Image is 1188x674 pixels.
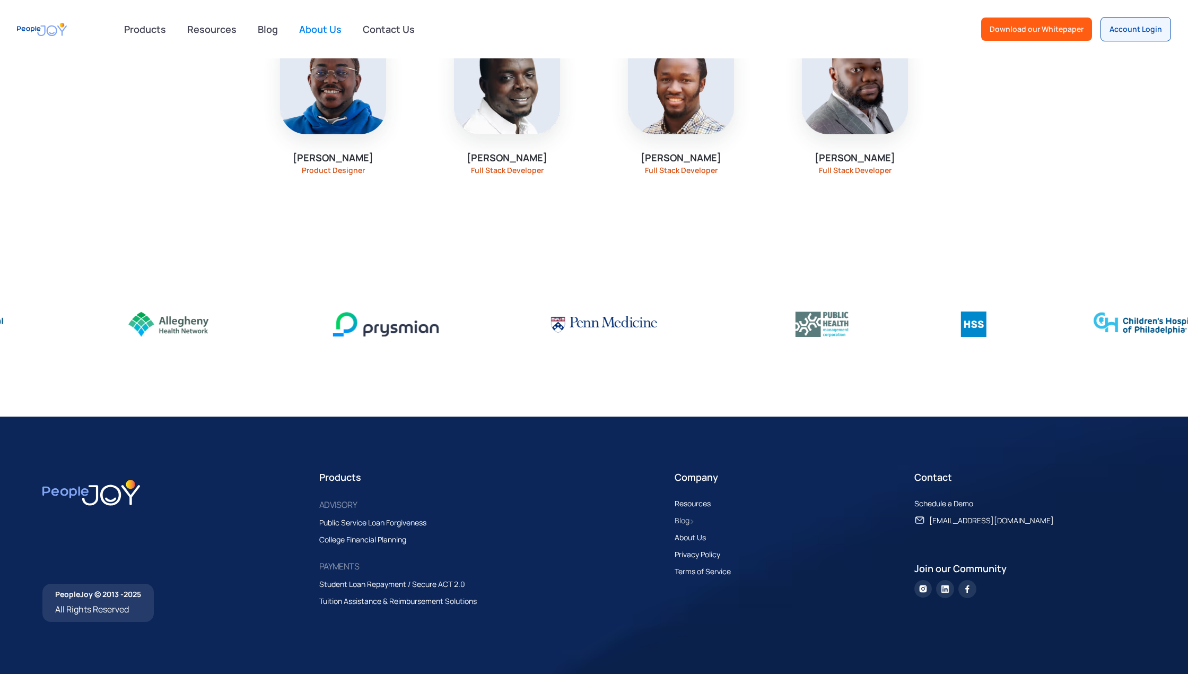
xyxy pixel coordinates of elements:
a: Download our Whitepaper [981,18,1092,41]
div: About Us [675,531,706,544]
span: 2025 [124,589,141,599]
div: [PERSON_NAME] [467,151,547,165]
div: Terms of Service [675,565,731,578]
div: PAYMENTS [319,559,359,574]
a: Tuition Assistance & Reimbursement Solutions [319,595,487,608]
div: Blog [675,514,689,527]
a: Contact Us [356,18,421,41]
div: All Rights Reserved [55,602,141,617]
div: Product Designer [302,166,365,175]
div: Privacy Policy [675,548,720,561]
a: Terms of Service [675,565,741,578]
a: home [17,18,67,41]
div: Account Login [1110,24,1162,34]
a: About Us [293,18,348,41]
div: [PERSON_NAME] [293,151,373,165]
div: ADVISORY [319,497,357,512]
div: [PERSON_NAME] [641,151,721,165]
div: Products [118,19,172,40]
a: Resources [181,18,243,41]
div: [PERSON_NAME] [815,151,895,165]
div: PeopleJoy © 2013 - [55,589,141,600]
div: Contact [914,470,1146,485]
a: Student Loan Repayment / Secure ACT 2.0 [319,578,476,591]
a: Public Service Loan Forgiveness [319,516,437,529]
a: Blog [675,514,700,527]
div: Full Stack Developer [819,166,892,175]
div: College Financial Planning [319,533,406,546]
a: About Us [675,531,717,544]
div: Schedule a Demo [914,497,973,510]
a: Resources [675,497,721,510]
div: Full Stack Developer [471,166,544,175]
a: [EMAIL_ADDRESS][DOMAIN_NAME] [914,514,1064,527]
a: Privacy Policy [675,548,731,561]
a: Schedule a Demo [914,497,984,510]
div: Student Loan Repayment / Secure ACT 2.0 [319,578,465,591]
div: Tuition Assistance & Reimbursement Solutions [319,595,477,608]
div: Download our Whitepaper [990,24,1084,34]
div: Resources [675,497,711,510]
div: [EMAIL_ADDRESS][DOMAIN_NAME] [929,514,1054,527]
a: Blog [251,18,284,41]
div: Products [319,470,666,485]
div: Full Stack Developer [645,166,718,175]
div: Company [675,470,906,485]
a: Account Login [1100,17,1171,41]
div: Join our Community [914,561,1146,576]
a: College Financial Planning [319,533,417,546]
div: Public Service Loan Forgiveness [319,516,426,529]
